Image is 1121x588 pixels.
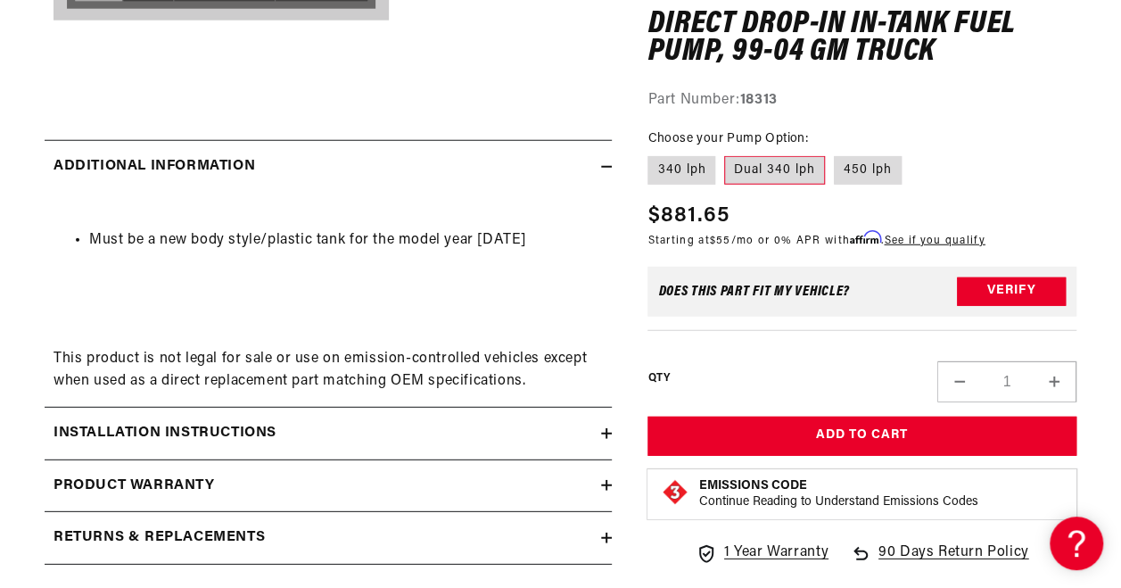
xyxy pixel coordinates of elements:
div: Does This part fit My vehicle? [658,285,850,299]
summary: Installation Instructions [45,408,612,460]
p: Starting at /mo or 0% APR with . [647,232,985,249]
label: 340 lph [647,156,715,185]
button: Emissions CodeContinue Reading to Understand Emissions Codes [698,478,977,510]
span: 90 Days Return Policy [878,542,1029,583]
h2: Returns & replacements [54,526,265,550]
h2: Additional information [54,155,255,178]
p: Continue Reading to Understand Emissions Codes [698,494,977,510]
div: Part Number: [647,89,1076,112]
a: 1 Year Warranty [696,542,828,565]
img: Emissions code [661,478,689,507]
strong: Emissions Code [698,479,806,493]
label: Dual 340 lph [724,156,825,185]
summary: Additional information [45,141,612,193]
button: Add to Cart [647,417,1076,457]
h2: Product warranty [54,475,215,498]
li: Must be a new body style/plastic tank for the model year [DATE] [89,229,603,253]
button: Verify [957,277,1066,306]
a: See if you qualify - Learn more about Affirm Financing (opens in modal) [884,236,985,246]
div: This product is not legal for sale or use on emission-controlled vehicles except when used as a d... [45,207,612,393]
label: 450 lph [834,156,902,185]
span: 1 Year Warranty [724,542,828,565]
span: $881.65 [647,200,729,232]
span: $55 [710,236,731,246]
span: Affirm [850,231,881,244]
legend: Choose your Pump Option: [647,129,810,148]
h2: Installation Instructions [54,422,276,445]
summary: Product warranty [45,460,612,512]
summary: Returns & replacements [45,512,612,564]
a: 90 Days Return Policy [850,542,1029,583]
h1: Direct Drop-In In-Tank Fuel Pump, 99-04 GM Truck [647,11,1076,67]
label: QTY [647,371,670,386]
strong: 18313 [740,93,778,107]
